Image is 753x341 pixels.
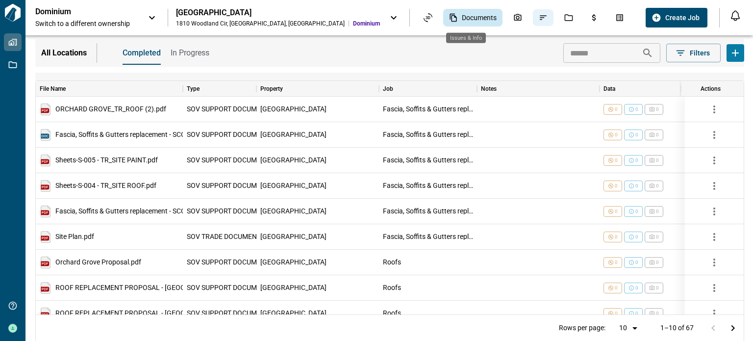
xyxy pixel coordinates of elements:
span: 0 [615,209,618,214]
span: 0 [615,234,618,240]
div: Orchard Grove [260,157,326,163]
div: Property [256,81,379,97]
div: Budgets [584,9,604,26]
span: Fascia, Soffits & Gutters replacement - SCOPE OF WORK.docx [55,131,242,138]
button: Open notification feed [728,8,743,24]
div: Fascia, Soffits & Gutters replacement [383,234,473,240]
div: Issues & Info [446,33,486,43]
span: 0 [635,106,638,112]
span: 0 [635,132,638,138]
div: Fascia, Soffits & Gutters replacement [383,183,473,189]
div: Property [260,81,283,97]
div: Orchard Grove [260,208,326,214]
div: Jobs [558,9,579,26]
div: Orchard Grove [260,183,326,189]
span: 0 [635,260,638,265]
span: SOV SUPPORT DOCUMENT [187,106,270,112]
span: 0 [615,285,618,291]
span: Documents [462,13,497,23]
span: ROOF REPLACEMENT PROPOSAL - [GEOGRAPHIC_DATA] APTS [DATE].pdf [55,310,283,316]
button: Go to next page [723,318,743,338]
button: Create Job [646,8,707,27]
span: 0 [615,157,618,163]
span: 0 [615,260,618,265]
div: Orchard Grove [260,310,326,316]
div: Notes [481,81,497,97]
div: Documents [443,9,502,26]
div: Fascia, Soffits & Gutters replacement [383,131,473,138]
div: [GEOGRAPHIC_DATA] [176,8,380,18]
span: SOV SUPPORT DOCUMENT GC [187,285,280,291]
button: Filters [666,44,721,62]
button: Upload documents [727,44,744,62]
div: Roofs [383,310,401,316]
div: Roofs [383,259,401,265]
div: Photos [507,9,528,26]
span: 0 [656,311,659,316]
div: Type [183,81,256,97]
span: SOV SUPPORT DOCUMENT GC [187,310,280,316]
span: 0 [656,157,659,163]
div: 10 [615,321,639,335]
span: SOV SUPPORT DOCUMENT [187,183,270,189]
div: File Name [40,81,66,97]
span: Filters [690,48,710,58]
div: Data [600,81,698,97]
span: 0 [635,183,638,189]
span: 0 [635,209,638,214]
span: 0 [635,311,638,316]
span: SOV SUPPORT DOCUMENT [187,131,270,138]
span: 0 [615,132,618,138]
span: 0 [656,285,659,291]
p: Dominium [35,7,124,17]
div: Fascia, Soffits & Gutters replacement [383,208,473,214]
span: 0 [656,234,659,240]
div: Job [379,81,477,97]
span: SOV SUPPORT DOCUMENT [187,157,270,163]
span: 0 [635,234,638,240]
div: Data [603,81,615,97]
div: File Name [36,81,183,97]
span: Orchard Grove Proposal.pdf [55,259,141,265]
div: Orchard Grove [260,131,326,138]
button: Sort [200,82,213,96]
span: 0 [635,285,638,291]
div: Job [383,81,393,97]
span: Dominium [353,20,380,27]
p: Rows per page: [559,325,605,331]
div: Type [187,81,200,97]
span: Site Plan.pdf [55,234,94,240]
span: 0 [656,260,659,265]
span: Create Job [665,13,700,23]
p: 1–10 of 67 [660,325,694,331]
span: ORCHARD GROVE_TR_ROOF (2).pdf [55,106,166,112]
div: Actions [701,81,721,97]
p: All Locations [41,47,87,59]
div: Orchard Grove [260,106,326,112]
div: Orchard Grove [260,259,326,265]
span: 0 [615,183,618,189]
div: Takeoff Center [609,9,630,26]
div: Fascia, Soffits & Gutters replacement [383,157,473,163]
div: Notes [477,81,600,97]
div: Issues & Info [533,9,553,26]
div: Actions [681,81,740,97]
span: 0 [656,183,659,189]
div: Orchard Grove [260,234,326,240]
span: SOV TRADE DOCUMENT [187,234,261,240]
div: Roofs [383,285,401,291]
span: Sheets-S-004 - TR_SITE ROOF.pdf [55,183,156,189]
span: 0 [615,311,618,316]
div: 1810 Woodland Cir , [GEOGRAPHIC_DATA] , [GEOGRAPHIC_DATA] [176,20,345,27]
span: Fascia, Soffits & Gutters replacement - SCOPE OF WORK.pdf [55,208,238,214]
span: 0 [635,157,638,163]
span: ROOF REPLACEMENT PROPOSAL - [GEOGRAPHIC_DATA] APTS [DATE].pdf [55,285,283,291]
span: In Progress [171,48,209,58]
span: SOV SUPPORT DOCUMENT GC [187,259,280,265]
div: base tabs [113,41,209,65]
span: Completed [123,48,161,58]
div: Asset View [418,9,438,26]
span: 0 [656,106,659,112]
span: 0 [656,132,659,138]
span: Sheets-S-005 - TR_SITE PAINT.pdf [55,157,158,163]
